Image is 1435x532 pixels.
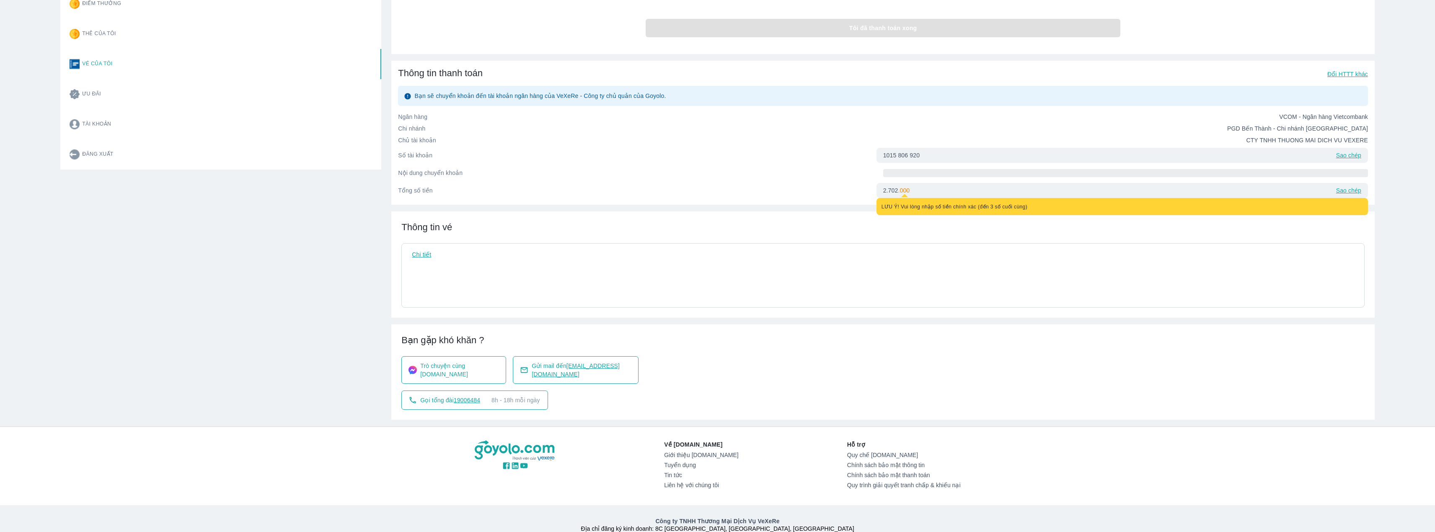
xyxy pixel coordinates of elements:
button: Vé của tôi [63,49,214,79]
span: Gọi tổng đài [420,396,480,404]
p: 8h - 18h mỗi ngày [491,396,540,404]
p: Số tài khoản [398,151,876,159]
img: ticket [70,59,80,69]
button: Tài khoản [63,109,214,139]
p: Hỗ trợ [847,440,961,449]
a: Tin tức [664,472,738,478]
a: Quy chế [DOMAIN_NAME] [847,452,961,458]
p: Ngân hàng [398,113,883,121]
p: VCOM - Ngân hàng Vietcombank [883,113,1368,121]
img: account [70,119,80,129]
span: 19006484 [454,397,480,403]
a: Tuyển dụng [664,462,738,468]
button: Thẻ của tôi [63,19,214,49]
span: Thông tin thanh toán [398,67,483,79]
span: Gửi mail đến [532,362,631,378]
p: 2.702 [883,186,898,195]
p: Công ty TNHH Thương Mại Dịch Vụ VeXeRe [476,517,959,525]
p: Sao chép [1336,186,1361,195]
p: Đổi HTTT khác [1327,70,1368,78]
button: Đăng xuất [63,139,214,170]
p: Tổng số tiền [398,186,876,195]
p: Chi tiết [412,250,431,259]
p: Chi nhánh [398,124,883,133]
a: Chính sách bảo mật thanh toán [847,472,961,478]
img: promotion [70,89,80,99]
img: logout [70,149,80,159]
a: Liên hệ với chúng tôi [664,482,738,488]
span: LƯU Ý! Vui lòng nhập số tiền chính xác (đến 3 số cuối cùng) [882,204,1028,210]
span: Trò chuyện cùng [DOMAIN_NAME] [420,362,499,378]
button: Ưu đãi [63,79,214,109]
span: Thông tin vé [401,222,452,232]
a: Quy trình giải quyết tranh chấp & khiếu nại [847,482,961,488]
span: Bạn gặp khó khăn ? [401,334,1365,346]
p: PGD Bến Thành - Chi nhánh [GEOGRAPHIC_DATA] [883,124,1368,133]
p: 1015 806 920 [883,151,920,159]
a: Giới thiệu [DOMAIN_NAME] [664,452,738,458]
p: Chủ tài khoản [398,136,883,144]
p: Nội dung chuyển khoản [398,169,883,177]
p: Về [DOMAIN_NAME] [664,440,738,449]
p: Bạn sẽ chuyển khoản đến tài khoản ngân hàng của VeXeRe - Công ty chủ quản của Goyolo. [414,92,666,100]
img: star [70,29,80,39]
span: [EMAIL_ADDRESS][DOMAIN_NAME] [532,362,620,378]
img: logo [475,440,556,461]
p: . 000 [898,186,910,195]
p: CTY TNHH THUONG MAI DICH VU VEXERE [883,136,1368,144]
a: Chính sách bảo mật thông tin [847,462,961,468]
p: Sao chép [1336,151,1361,159]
